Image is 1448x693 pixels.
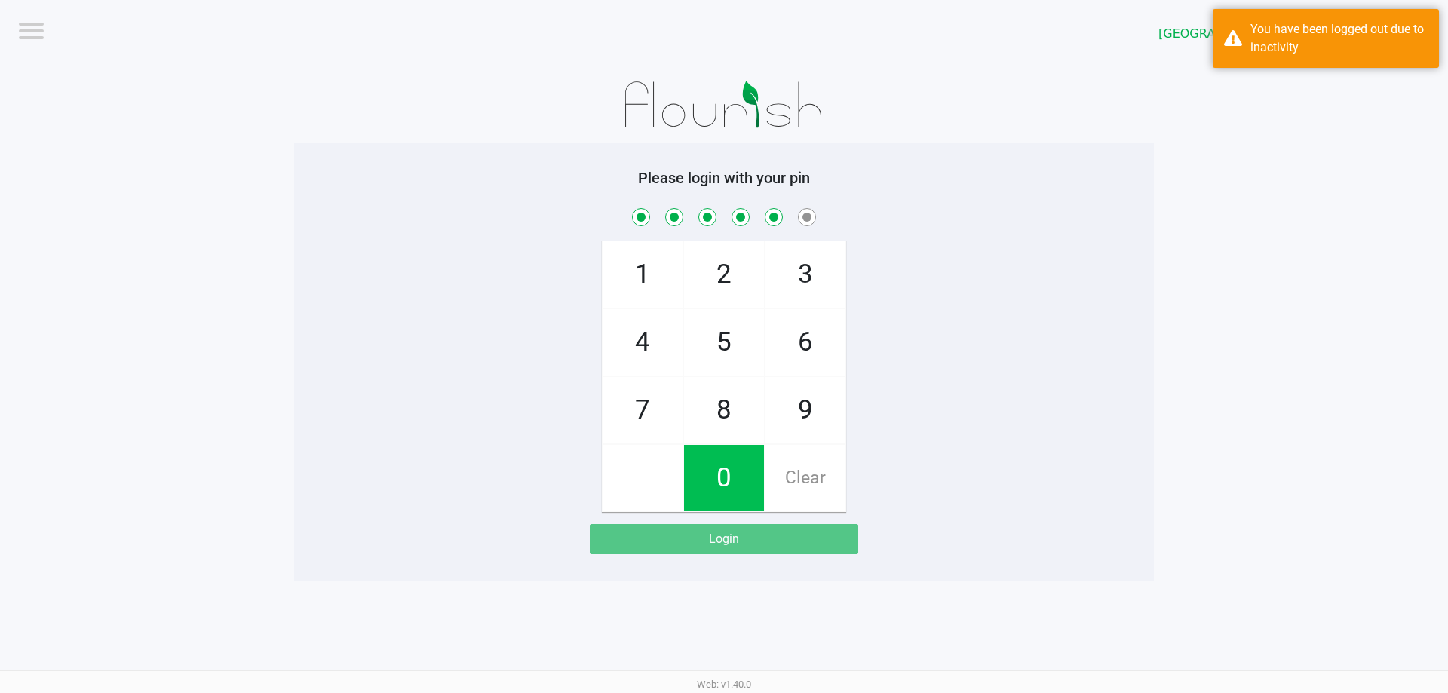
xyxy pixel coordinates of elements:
[697,679,751,690] span: Web: v1.40.0
[1250,20,1428,57] div: You have been logged out due to inactivity
[603,377,683,443] span: 7
[603,241,683,308] span: 1
[684,241,764,308] span: 2
[765,309,845,376] span: 6
[684,309,764,376] span: 5
[684,377,764,443] span: 8
[603,309,683,376] span: 4
[1158,25,1299,43] span: [GEOGRAPHIC_DATA]
[684,445,764,511] span: 0
[765,241,845,308] span: 3
[765,445,845,511] span: Clear
[765,377,845,443] span: 9
[305,169,1143,187] h5: Please login with your pin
